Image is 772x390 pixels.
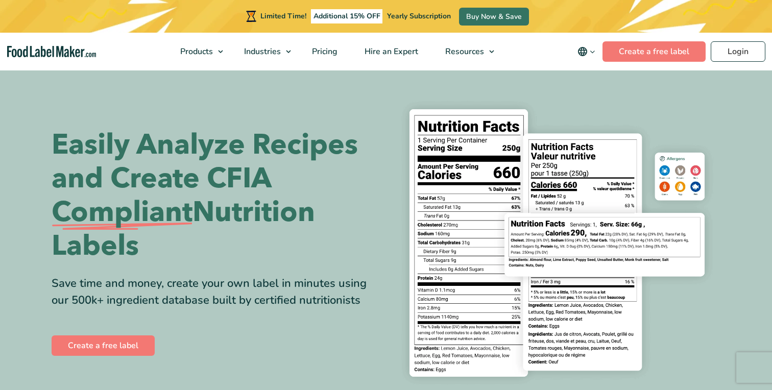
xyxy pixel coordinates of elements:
a: Products [167,33,228,70]
span: Hire an Expert [361,46,419,57]
a: Pricing [299,33,349,70]
a: Login [711,41,765,62]
span: Industries [241,46,282,57]
a: Resources [432,33,499,70]
span: Limited Time! [260,11,306,21]
span: Products [177,46,214,57]
span: Additional 15% OFF [311,9,383,23]
a: Hire an Expert [351,33,429,70]
span: Resources [442,46,485,57]
h1: Easily Analyze Recipes and Create CFIA Nutrition Labels [52,128,378,263]
a: Create a free label [52,335,155,356]
span: Pricing [309,46,339,57]
div: Save time and money, create your own label in minutes using our 500k+ ingredient database built b... [52,275,378,309]
span: Compliant [52,196,192,229]
a: Industries [231,33,296,70]
span: Yearly Subscription [387,11,451,21]
a: Create a free label [602,41,706,62]
a: Buy Now & Save [459,8,529,26]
